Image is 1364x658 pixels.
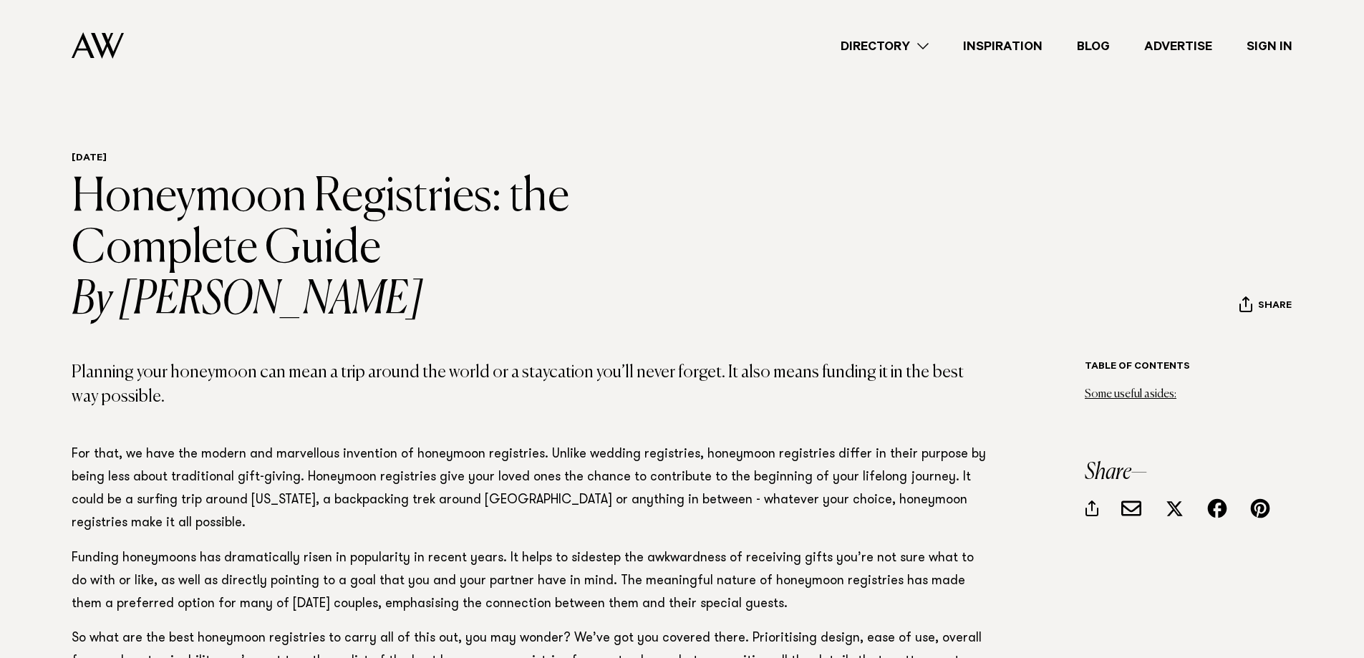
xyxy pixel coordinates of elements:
h6: [DATE] [72,153,734,166]
a: Inspiration [946,37,1060,56]
a: Directory [823,37,946,56]
span: For that, we have the modern and marvellous invention of honeymoon registries. Unlike wedding reg... [72,448,986,530]
a: Some useful asides: [1085,389,1176,400]
h1: Honeymoon Registries: the Complete Guide [72,172,734,326]
a: Blog [1060,37,1127,56]
a: Advertise [1127,37,1229,56]
button: Share [1239,296,1292,317]
p: Planning your honeymoon can mean a trip around the world or a staycation you’ll never forget. It ... [72,361,992,409]
i: By [PERSON_NAME] [72,275,734,326]
a: Sign In [1229,37,1310,56]
img: Auckland Weddings Logo [72,32,124,59]
span: Share [1258,300,1292,314]
h3: Share [1085,461,1292,484]
h6: Table of contents [1085,361,1292,374]
span: Funding honeymoons has dramatically risen in popularity in recent years. It helps to sidestep the... [72,552,974,611]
